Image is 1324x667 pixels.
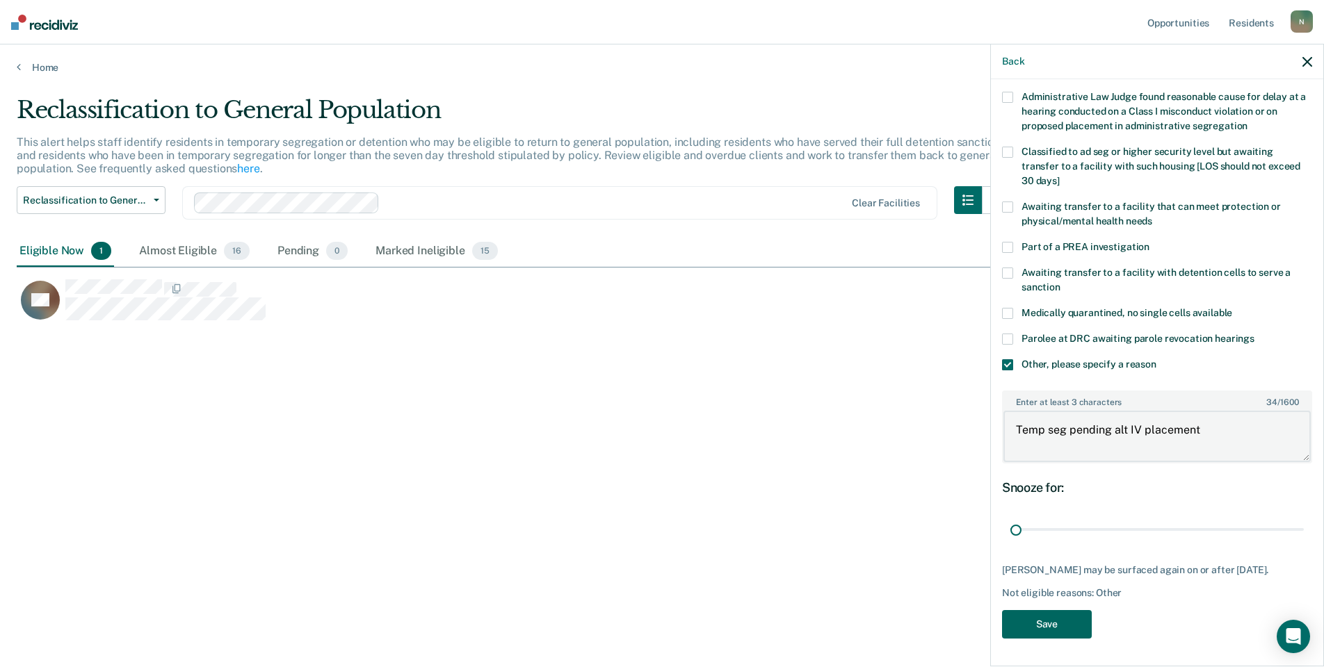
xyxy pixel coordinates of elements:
div: Open Intercom Messenger [1277,620,1310,653]
textarea: Temp seg pending alt IV placement [1003,411,1311,462]
div: Pending [275,236,350,267]
span: / 1600 [1266,397,1298,407]
div: Reclassification to General Population [17,96,1010,135]
span: Reclassification to General Population [23,195,148,206]
div: Snooze for: [1002,480,1312,495]
span: Awaiting transfer to a facility that can meet protection or physical/mental health needs [1022,201,1281,227]
span: Part of a PREA investigation [1022,241,1149,252]
div: Almost Eligible [136,236,252,267]
span: Medically quarantined, no single cells available [1022,307,1232,318]
div: N [1291,10,1313,33]
div: Not eligible reasons: Other [1002,587,1312,599]
span: Awaiting transfer to a facility with detention cells to serve a sanction [1022,267,1291,293]
span: 0 [326,242,348,260]
div: Clear facilities [852,197,920,209]
p: This alert helps staff identify residents in temporary segregation or detention who may be eligib... [17,135,999,175]
span: Classified to ad seg or higher security level but awaiting transfer to a facility with such housi... [1022,146,1300,186]
span: Administrative Law Judge found reasonable cause for delay at a hearing conducted on a Class I mis... [1022,91,1306,131]
span: 16 [224,242,250,260]
div: [PERSON_NAME] may be surfaced again on or after [DATE]. [1002,564,1312,576]
button: Save [1002,610,1092,639]
span: 34 [1266,397,1277,407]
span: 1 [91,242,111,260]
span: Parolee at DRC awaiting parole revocation hearings [1022,333,1254,344]
a: Home [17,61,1307,74]
a: here [237,162,259,175]
span: Other, please specify a reason [1022,359,1156,370]
div: Marked Ineligible [373,236,500,267]
div: Eligible Now [17,236,114,267]
button: Back [1002,56,1024,67]
span: 15 [472,242,498,260]
img: Recidiviz [11,15,78,30]
div: CaseloadOpportunityCell-0873009 [17,279,1146,334]
label: Enter at least 3 characters [1003,392,1311,407]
